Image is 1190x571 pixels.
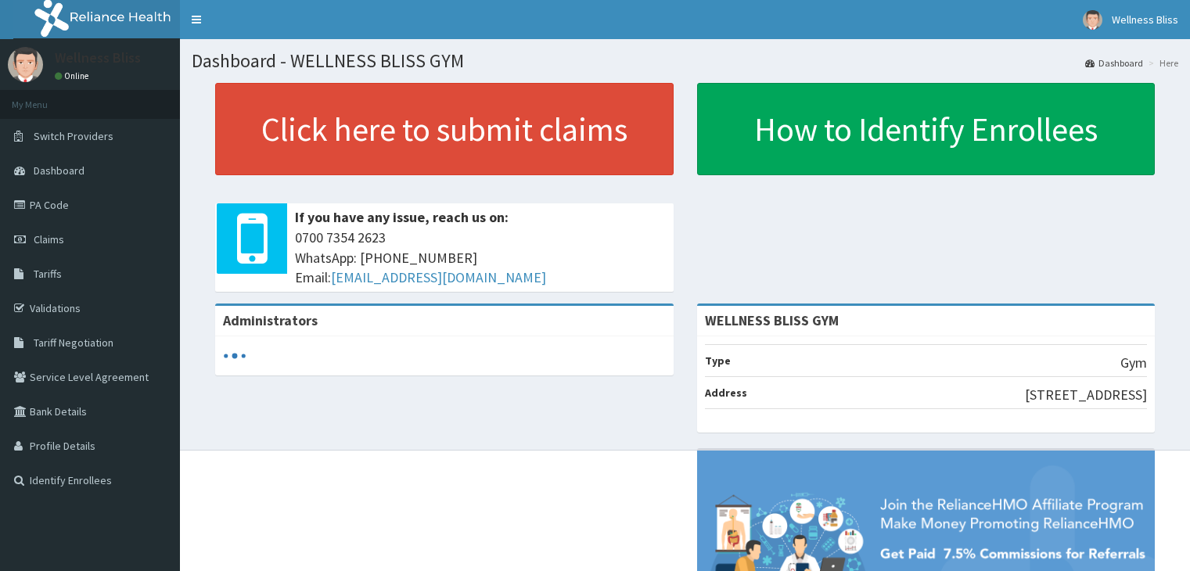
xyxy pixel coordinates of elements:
b: If you have any issue, reach us on: [295,208,509,226]
img: User Image [1083,10,1102,30]
span: Tariffs [34,267,62,281]
p: Gym [1120,353,1147,373]
a: Click here to submit claims [215,83,674,175]
strong: WELLNESS BLISS GYM [705,311,839,329]
p: [STREET_ADDRESS] [1025,385,1147,405]
li: Here [1145,56,1178,70]
a: Dashboard [1085,56,1143,70]
h1: Dashboard - WELLNESS BLISS GYM [192,51,1178,71]
span: Dashboard [34,163,84,178]
b: Administrators [223,311,318,329]
p: Wellness Bliss [55,51,141,65]
span: Tariff Negotiation [34,336,113,350]
span: Claims [34,232,64,246]
a: How to Identify Enrollees [697,83,1156,175]
a: [EMAIL_ADDRESS][DOMAIN_NAME] [331,268,546,286]
svg: audio-loading [223,344,246,368]
b: Address [705,386,747,400]
a: Online [55,70,92,81]
b: Type [705,354,731,368]
span: 0700 7354 2623 WhatsApp: [PHONE_NUMBER] Email: [295,228,666,288]
img: User Image [8,47,43,82]
span: Switch Providers [34,129,113,143]
span: Wellness Bliss [1112,13,1178,27]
